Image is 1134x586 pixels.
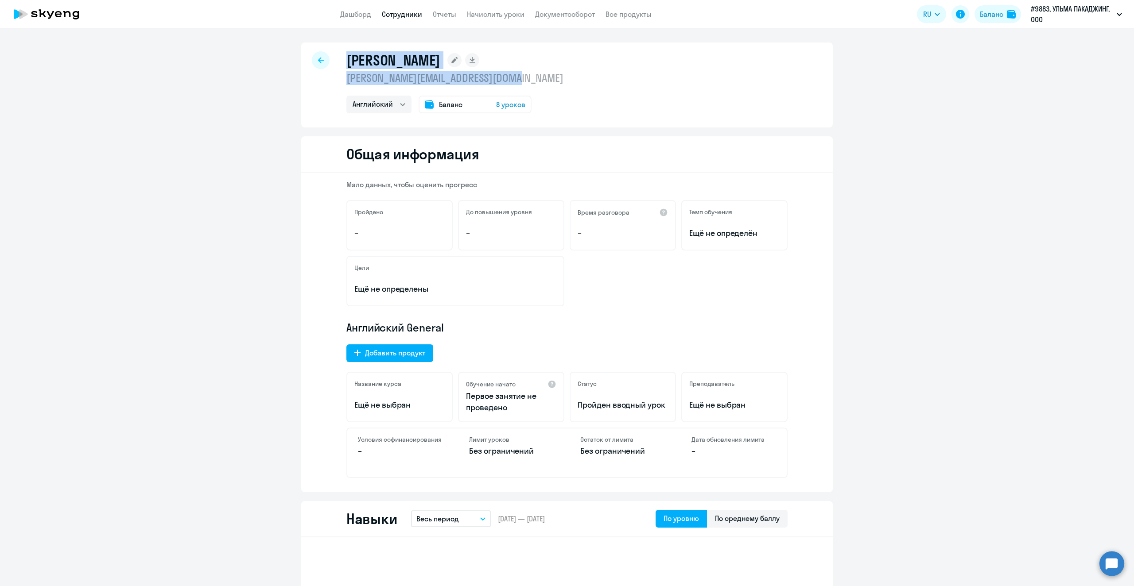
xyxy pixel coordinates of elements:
p: – [358,445,443,457]
p: Пройден вводный урок [578,399,668,411]
p: Без ограничений [580,445,665,457]
p: – [691,445,776,457]
h2: Навыки [346,510,397,528]
h4: Дата обновления лимита [691,436,776,443]
h5: Время разговора [578,208,629,216]
h1: [PERSON_NAME] [346,51,440,69]
div: По уровню [664,513,699,524]
p: – [578,227,668,239]
a: Документооборот [535,10,595,19]
h5: Статус [578,380,597,388]
h5: Преподаватель [689,380,734,388]
div: Добавить продукт [365,347,425,358]
button: Добавить продукт [346,344,433,362]
a: Дашборд [340,10,371,19]
a: Начислить уроки [467,10,524,19]
span: Английский General [346,320,444,335]
span: Ещё не определён [689,227,780,239]
h4: Лимит уроков [469,436,554,443]
p: Ещё не определены [354,283,556,295]
span: RU [923,9,931,19]
h5: Темп обучения [689,208,732,216]
p: – [466,227,556,239]
h4: Остаток от лимита [580,436,665,443]
p: Первое занятие не проведено [466,390,556,413]
div: Баланс [980,9,1003,19]
h2: Общая информация [346,145,479,163]
h4: Условия софинансирования [358,436,443,443]
button: Балансbalance [975,5,1021,23]
h5: Название курса [354,380,401,388]
h5: Пройдено [354,208,383,216]
a: Сотрудники [382,10,422,19]
p: Весь период [416,513,459,524]
img: balance [1007,10,1016,19]
h5: До повышения уровня [466,208,532,216]
p: – [354,227,445,239]
a: Все продукты [606,10,652,19]
p: [PERSON_NAME][EMAIL_ADDRESS][DOMAIN_NAME] [346,71,563,85]
span: Баланс [439,99,462,110]
p: Без ограничений [469,445,554,457]
a: Отчеты [433,10,456,19]
h5: Обучение начато [466,380,516,388]
span: 8 уроков [496,99,525,110]
h5: Цели [354,264,369,272]
button: #9883, УЛЬМА ПАКАДЖИНГ, ООО [1026,4,1126,25]
p: Мало данных, чтобы оценить прогресс [346,180,788,189]
p: Ещё не выбран [689,399,780,411]
p: #9883, УЛЬМА ПАКАДЖИНГ, ООО [1031,4,1113,25]
p: Ещё не выбран [354,399,445,411]
div: По среднему баллу [715,513,780,524]
button: Весь период [411,510,491,527]
button: RU [917,5,946,23]
span: [DATE] — [DATE] [498,514,545,524]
